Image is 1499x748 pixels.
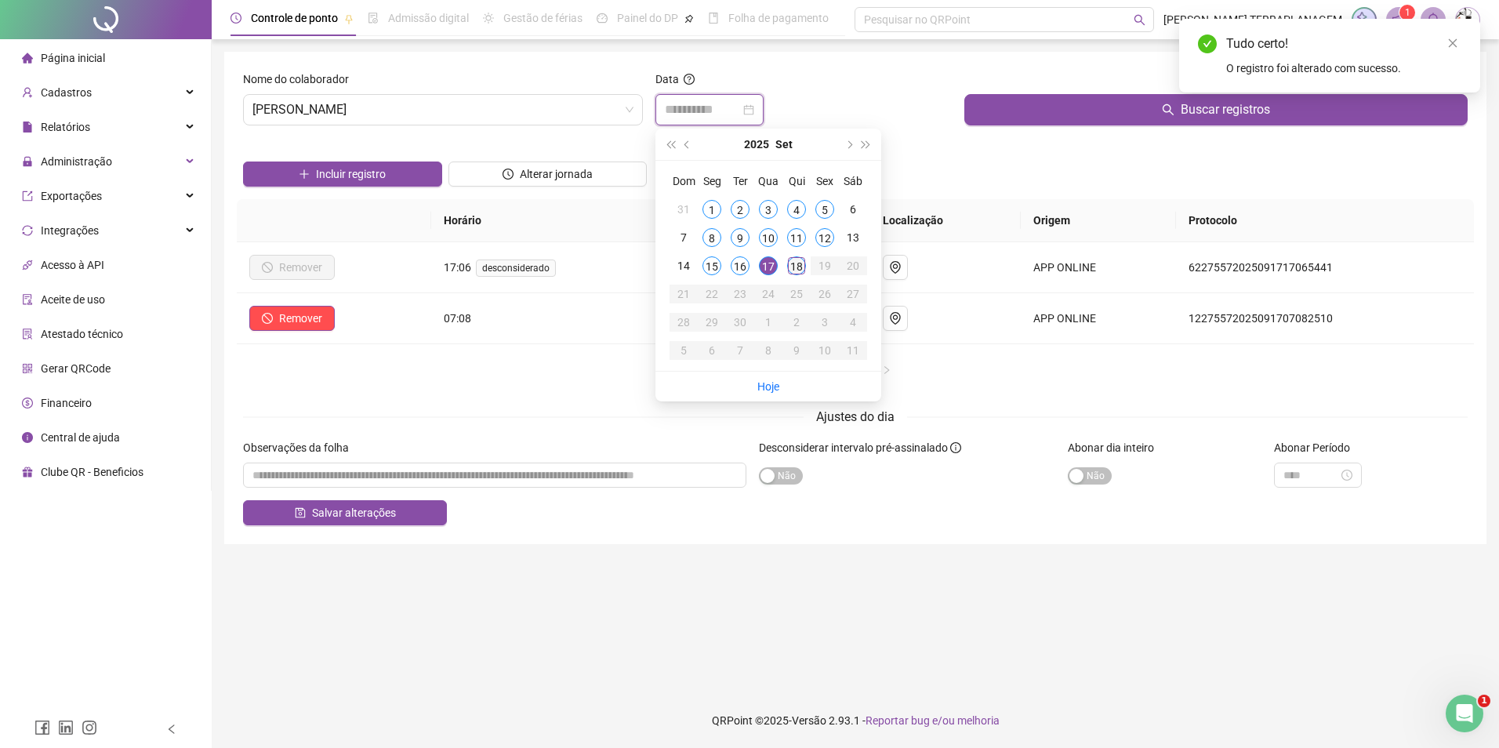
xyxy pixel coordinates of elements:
[1405,7,1410,18] span: 1
[299,169,310,180] span: plus
[444,261,562,274] span: 17:06
[858,129,875,160] button: super-next-year
[22,53,33,64] span: home
[787,313,806,332] div: 2
[295,507,306,518] span: save
[866,714,1000,727] span: Reportar bug e/ou melhoria
[58,720,74,735] span: linkedin
[874,357,899,382] button: right
[684,14,694,24] span: pushpin
[1163,11,1342,28] span: [PERSON_NAME] TERRAPLANAGEM
[22,260,33,271] span: api
[597,13,608,24] span: dashboard
[41,397,92,409] span: Financeiro
[950,442,961,453] span: info-circle
[312,504,396,521] span: Salvar alterações
[702,313,721,332] div: 29
[1021,199,1175,242] th: Origem
[811,223,839,252] td: 2025-09-12
[787,256,806,275] div: 18
[840,129,857,160] button: next-year
[844,228,862,247] div: 13
[670,308,698,336] td: 2025-09-28
[41,259,104,271] span: Acesso à API
[674,313,693,332] div: 28
[22,122,33,133] span: file
[1176,199,1474,242] th: Protocolo
[1274,439,1360,456] label: Abonar Período
[698,336,726,365] td: 2025-10-06
[754,280,782,308] td: 2025-09-24
[34,720,50,735] span: facebook
[839,252,867,280] td: 2025-09-20
[249,306,335,331] button: Remover
[792,714,826,727] span: Versão
[1226,34,1461,53] div: Tudo certo!
[726,280,754,308] td: 2025-09-23
[731,313,749,332] div: 30
[662,129,679,160] button: super-prev-year
[816,409,895,424] span: Ajustes do dia
[476,260,556,277] span: desconsiderado
[41,52,105,64] span: Página inicial
[787,228,806,247] div: 11
[698,252,726,280] td: 2025-09-15
[759,228,778,247] div: 10
[787,200,806,219] div: 4
[1021,242,1175,293] td: APP ONLINE
[41,190,102,202] span: Exportações
[670,195,698,223] td: 2025-08-31
[731,256,749,275] div: 16
[889,261,902,274] span: environment
[679,129,696,160] button: prev-year
[839,336,867,365] td: 2025-10-11
[520,165,593,183] span: Alterar jornada
[1134,14,1145,26] span: search
[811,336,839,365] td: 2025-10-10
[726,195,754,223] td: 2025-09-02
[702,200,721,219] div: 1
[388,12,469,24] span: Admissão digital
[41,466,143,478] span: Clube QR - Beneficios
[782,280,811,308] td: 2025-09-25
[41,431,120,444] span: Central de ajuda
[754,336,782,365] td: 2025-10-08
[811,167,839,195] th: Sex
[964,94,1468,125] button: Buscar registros
[1162,103,1174,116] span: search
[448,162,648,187] button: Alterar jornada
[702,341,721,360] div: 6
[702,285,721,303] div: 22
[759,285,778,303] div: 24
[503,12,583,24] span: Gestão de férias
[243,71,359,88] label: Nome do colaborador
[731,200,749,219] div: 2
[1392,13,1406,27] span: notification
[811,280,839,308] td: 2025-09-26
[1426,13,1440,27] span: bell
[22,363,33,374] span: qrcode
[617,12,678,24] span: Painel do DP
[844,256,862,275] div: 20
[728,12,829,24] span: Folha de pagamento
[1226,60,1461,77] div: O registro foi alterado com sucesso.
[782,195,811,223] td: 2025-09-04
[249,255,335,280] button: Remover
[82,720,97,735] span: instagram
[702,256,721,275] div: 15
[22,87,33,98] span: user-add
[811,308,839,336] td: 2025-10-03
[655,73,679,85] span: Data
[212,693,1499,748] footer: QRPoint © 2025 - 2.93.1 -
[726,252,754,280] td: 2025-09-16
[787,341,806,360] div: 9
[230,13,241,24] span: clock-circle
[1356,11,1373,28] img: sparkle-icon.fc2bf0ac1784a2077858766a79e2daf3.svg
[262,313,273,324] span: stop
[1447,38,1458,49] span: close
[1176,242,1474,293] td: 62275572025091717065441
[670,280,698,308] td: 2025-09-21
[754,195,782,223] td: 2025-09-03
[839,223,867,252] td: 2025-09-13
[731,285,749,303] div: 23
